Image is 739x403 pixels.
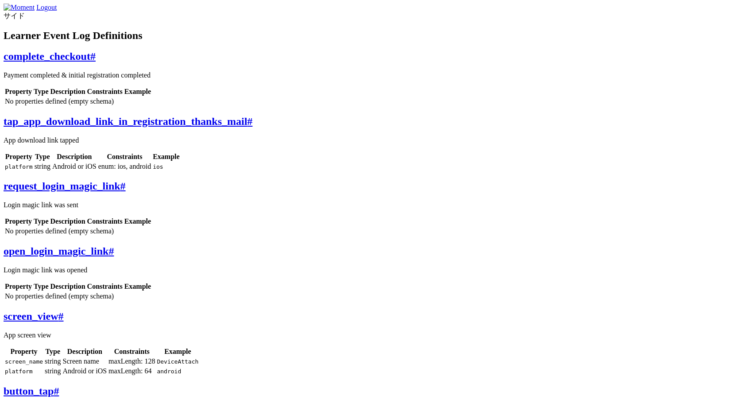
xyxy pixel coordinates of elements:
[108,245,114,257] span: #
[87,217,123,226] th: Constraints
[4,201,735,209] p: Login magic link was sent
[90,50,96,62] span: #
[33,87,49,96] th: Type
[156,347,199,356] th: Example
[34,152,51,161] th: Type
[45,367,61,375] span: string
[52,163,97,170] span: Android or iOS
[157,368,181,375] code: android
[4,116,252,127] a: tap_app_download_link_in_registration_thanks_mail#
[4,347,43,356] th: Property
[33,217,49,226] th: Type
[152,152,180,161] th: Example
[4,87,32,96] th: Property
[124,282,151,291] th: Example
[4,97,151,106] td: No properties defined (empty schema)
[4,30,735,42] h1: Learner Event Log Definitions
[35,163,50,170] span: string
[58,310,64,322] span: #
[98,152,152,161] th: Constraints
[108,367,151,375] span: maxLength: 64
[108,357,155,365] span: maxLength: 128
[4,331,735,339] p: App screen view
[4,217,32,226] th: Property
[124,87,151,96] th: Example
[50,87,86,96] th: Description
[124,217,151,226] th: Example
[87,87,123,96] th: Constraints
[33,282,49,291] th: Type
[4,71,735,79] p: Payment completed & initial registration completed
[52,152,97,161] th: Description
[63,357,99,365] span: Screen name
[4,227,151,236] td: No properties defined (empty schema)
[45,357,61,365] span: string
[108,347,155,356] th: Constraints
[36,4,57,11] a: Logout
[87,282,123,291] th: Constraints
[247,116,252,127] span: #
[44,347,61,356] th: Type
[120,180,126,192] span: #
[50,282,86,291] th: Description
[5,358,43,365] code: screen_name
[4,266,735,274] p: Login magic link was opened
[5,163,33,170] code: platform
[98,163,151,170] span: enum: ios, android
[157,358,198,365] code: DeviceAttach
[153,163,163,170] code: ios
[4,292,151,301] td: No properties defined (empty schema)
[4,310,64,322] a: screen_view#
[4,12,735,21] div: サイド
[63,367,107,375] span: Android or iOS
[4,245,114,257] a: open_login_magic_link#
[4,180,126,192] a: request_login_magic_link#
[4,4,35,12] img: Moment
[62,347,108,356] th: Description
[5,368,33,375] code: platform
[4,385,59,397] a: button_tap#
[4,152,33,161] th: Property
[50,217,86,226] th: Description
[54,385,59,397] span: #
[4,50,96,62] a: complete_checkout#
[4,282,32,291] th: Property
[4,136,735,144] p: App download link tapped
